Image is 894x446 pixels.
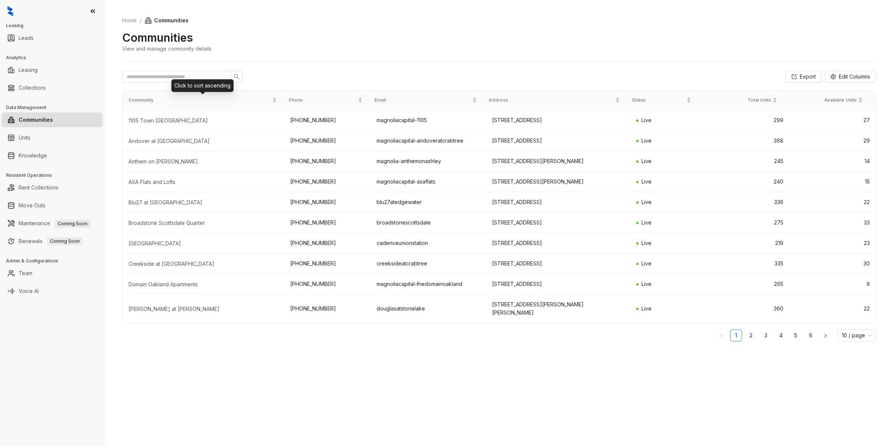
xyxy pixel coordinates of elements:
[831,74,836,79] span: setting
[789,172,876,192] td: 15
[6,54,104,61] h3: Analytics
[371,110,486,131] td: magnoliacapital-1105
[6,258,104,264] h3: Admin & Configurations
[284,131,371,151] td: [PHONE_NUMBER]
[145,16,188,25] span: Communities
[371,172,486,192] td: magnoliacapital-asaflats
[486,233,630,254] td: [STREET_ADDRESS]
[19,266,32,281] a: Team
[703,131,789,151] td: 368
[805,330,816,341] a: 6
[486,151,630,172] td: [STREET_ADDRESS][PERSON_NAME]
[371,131,486,151] td: magnoliacapital-andoveratcrabtree
[19,31,34,45] a: Leads
[1,234,102,249] li: Renewals
[789,192,876,213] td: 22
[486,131,630,151] td: [STREET_ADDRESS]
[374,97,471,104] span: Email
[234,74,240,80] span: search
[730,329,742,341] li: 1
[284,110,371,131] td: [PHONE_NUMBER]
[626,90,697,110] th: Status
[819,329,831,341] button: right
[371,274,486,294] td: magnoliacapital-thedomainoakland
[632,97,685,104] span: Status
[371,294,486,323] td: douglasatstonelake
[129,219,278,227] div: Broadstone Scottsdale Quarter
[1,80,102,95] li: Collections
[641,117,652,123] span: Live
[19,130,31,145] a: Units
[19,234,83,249] a: RenewalsComing Soon
[6,22,104,29] h3: Leasing
[1,112,102,127] li: Communities
[19,112,53,127] a: Communities
[284,254,371,274] td: [PHONE_NUMBER]
[371,151,486,172] td: magnolia-anthemonashley
[823,334,828,338] span: right
[789,294,876,323] td: 22
[129,305,278,313] div: Douglas at Stonelake
[1,266,102,281] li: Team
[368,90,483,110] th: Email
[775,330,786,341] a: 4
[790,330,801,341] a: 5
[486,254,630,274] td: [STREET_ADDRESS]
[371,254,486,274] td: creeksideatcrabtree
[1,148,102,163] li: Knowledge
[790,329,802,341] li: 5
[1,31,102,45] li: Leads
[745,329,757,341] li: 2
[371,213,486,233] td: broadstonescottsdale
[19,180,58,195] a: Rent Collections
[786,71,822,83] button: Export
[800,73,816,81] span: Export
[825,71,876,83] button: Edit Columns
[703,172,789,192] td: 240
[486,274,630,294] td: [STREET_ADDRESS]
[289,97,356,104] span: Phone
[789,233,876,254] td: 23
[703,151,789,172] td: 245
[789,274,876,294] td: 9
[839,73,870,81] span: Edit Columns
[792,74,797,79] span: export
[842,330,872,341] span: 10 / page
[789,97,857,104] span: Available Units
[6,172,104,179] h3: Resident Operations
[19,198,45,213] a: Move Outs
[19,148,47,163] a: Knowledge
[789,254,876,274] td: 30
[47,237,83,245] span: Coming Soon
[121,16,138,25] a: Home
[486,172,630,192] td: [STREET_ADDRESS][PERSON_NAME]
[122,31,193,45] h2: Communities
[641,178,652,185] span: Live
[719,334,723,338] span: left
[641,260,652,267] span: Live
[123,90,283,110] th: Community
[775,329,787,341] li: 4
[19,63,38,77] a: Leasing
[703,213,789,233] td: 275
[129,178,278,186] div: ASA Flats and Lofts
[284,294,371,323] td: [PHONE_NUMBER]
[1,216,102,231] li: Maintenance
[489,97,614,104] span: Address
[1,198,102,213] li: Move Outs
[486,192,630,213] td: [STREET_ADDRESS]
[486,110,630,131] td: [STREET_ADDRESS]
[283,90,368,110] th: Phone
[122,45,212,52] div: View and manage community details
[284,172,371,192] td: [PHONE_NUMBER]
[760,330,771,341] a: 3
[641,137,652,144] span: Live
[703,97,771,104] span: Total Units
[371,233,486,254] td: cadenceunionstation
[760,329,772,341] li: 3
[641,199,652,205] span: Live
[129,281,278,288] div: Domain Oakland Apartments
[371,192,486,213] td: blu27atedgewater
[1,130,102,145] li: Units
[1,63,102,77] li: Leasing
